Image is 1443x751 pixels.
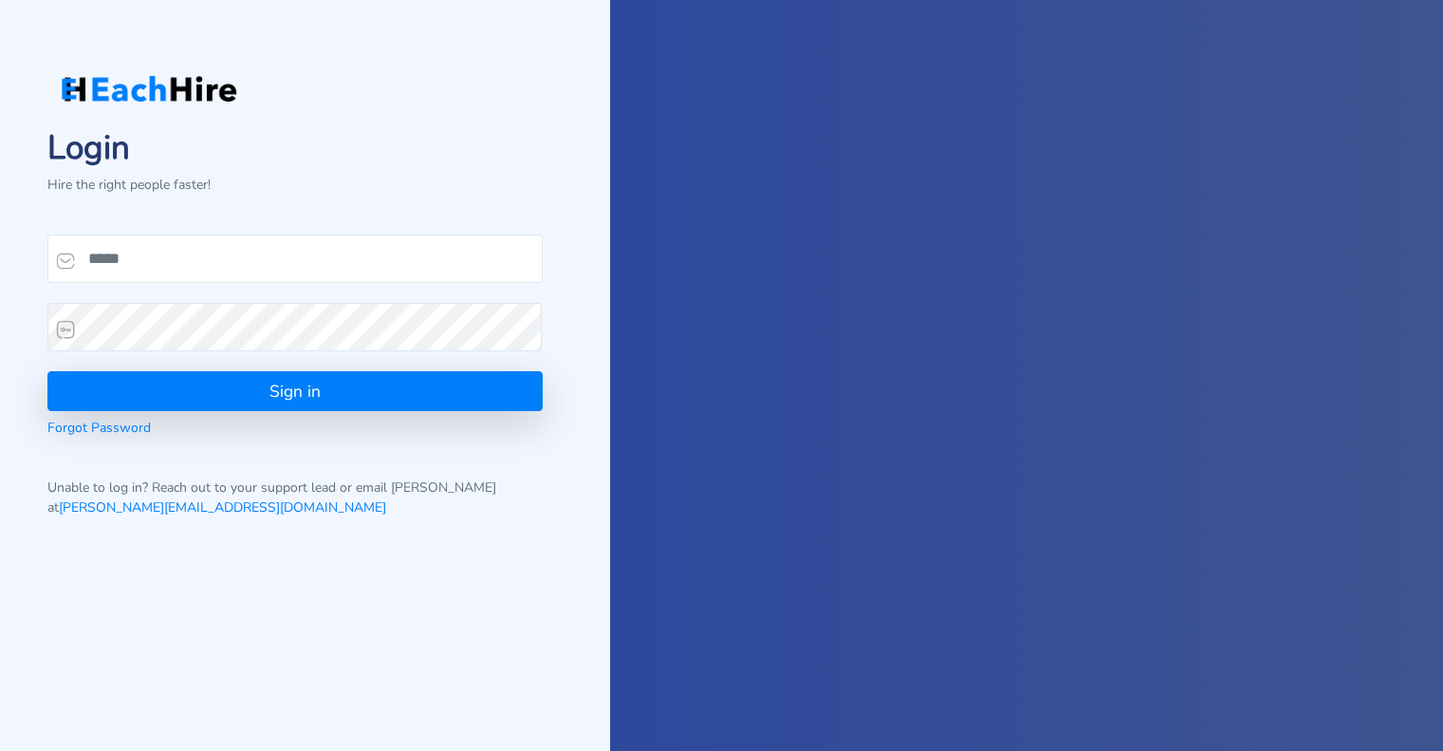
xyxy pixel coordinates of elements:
[47,128,543,168] h1: Login
[47,371,543,411] button: Sign in
[47,175,543,195] p: Hire the right people faster!
[47,419,151,437] a: Forgot Password
[47,75,246,102] img: Logo
[47,478,543,517] p: Unable to log in? Reach out to your support lead or email [PERSON_NAME] at
[59,498,386,516] a: [PERSON_NAME][EMAIL_ADDRESS][DOMAIN_NAME]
